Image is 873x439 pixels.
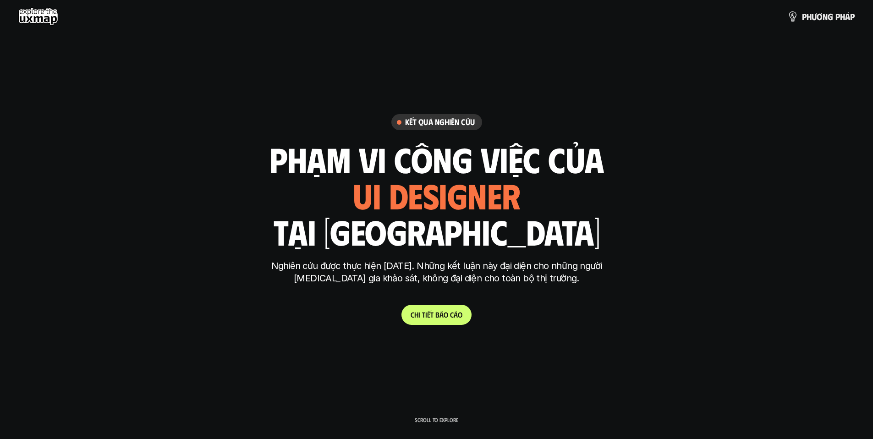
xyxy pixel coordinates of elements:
span: á [454,310,458,319]
span: h [414,310,418,319]
h6: Kết quả nghiên cứu [405,117,475,127]
p: Nghiên cứu được thực hiện [DATE]. Những kết luận này đại diện cho những người [MEDICAL_DATA] gia ... [265,260,609,285]
span: t [422,310,425,319]
span: p [850,11,855,22]
span: ế [427,310,430,319]
span: c [450,310,454,319]
span: g [828,11,833,22]
a: phươngpháp [787,7,855,26]
span: n [823,11,828,22]
span: p [835,11,840,22]
h1: phạm vi công việc của [269,140,604,178]
a: Chitiếtbáocáo [401,305,472,325]
span: á [439,310,444,319]
span: t [430,310,434,319]
span: i [425,310,427,319]
h1: tại [GEOGRAPHIC_DATA] [273,212,600,251]
span: ơ [817,11,823,22]
p: Scroll to explore [415,417,458,423]
span: h [840,11,845,22]
span: p [802,11,807,22]
span: b [435,310,439,319]
span: h [807,11,812,22]
span: i [418,310,420,319]
span: ư [812,11,817,22]
span: o [444,310,448,319]
span: C [411,310,414,319]
span: o [458,310,462,319]
span: á [845,11,850,22]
